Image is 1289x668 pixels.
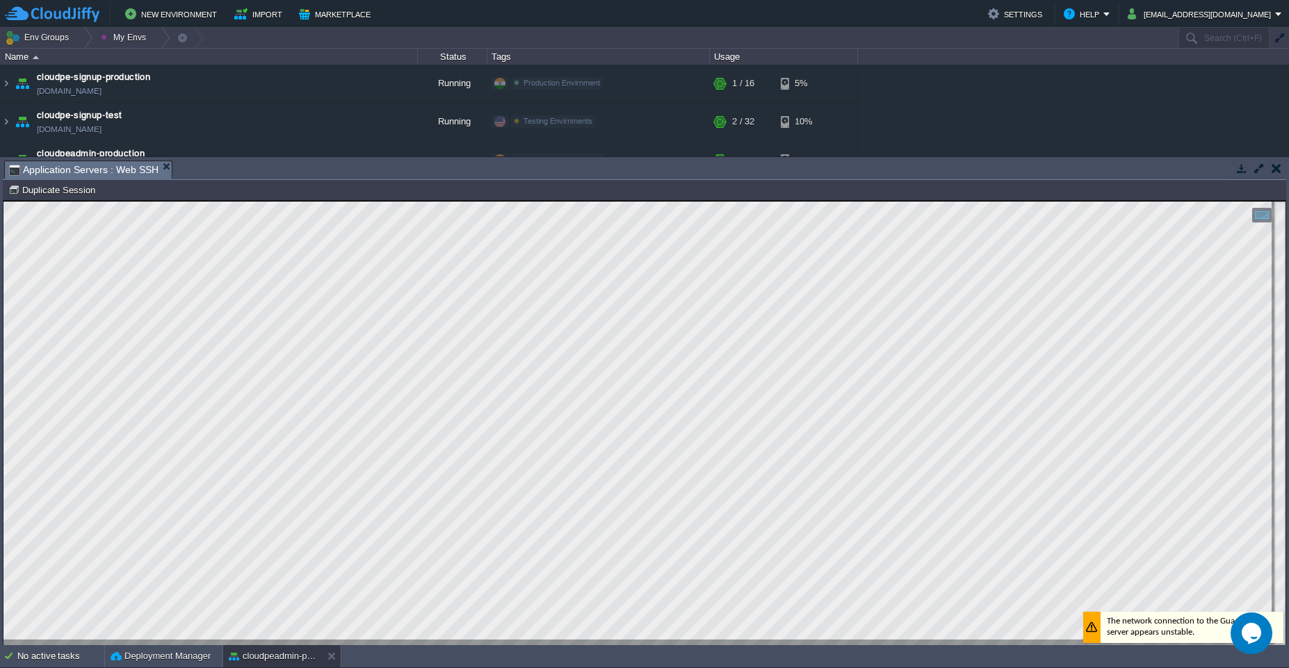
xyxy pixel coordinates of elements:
[37,84,102,98] a: [DOMAIN_NAME]
[37,108,122,122] a: cloudpe-signup-test
[781,65,826,102] div: 5%
[419,49,487,65] div: Status
[13,141,32,179] img: AMDAwAAAACH5BAEAAAAALAAAAAABAAEAAAICRAEAOw==
[418,65,487,102] div: Running
[1231,612,1275,654] iframe: chat widget
[111,649,211,663] button: Deployment Manager
[732,103,754,140] div: 2 / 32
[781,141,826,179] div: 6%
[5,6,99,23] img: CloudJiffy
[125,6,221,22] button: New Environment
[37,147,145,161] a: cloudpeadmin-production
[1080,411,1280,442] div: The network connection to the Guacamole server appears unstable.
[488,49,709,65] div: Tags
[732,65,754,102] div: 1 / 16
[101,28,150,47] button: My Envs
[1,103,12,140] img: AMDAwAAAACH5BAEAAAAALAAAAAABAAEAAAICRAEAOw==
[524,79,600,87] span: Production Envirnment
[8,184,99,196] button: Duplicate Session
[37,70,150,84] a: cloudpe-signup-production
[1064,6,1103,22] button: Help
[17,645,104,667] div: No active tasks
[711,49,857,65] div: Usage
[9,161,159,179] span: Application Servers : Web SSH
[33,56,39,59] img: AMDAwAAAACH5BAEAAAAALAAAAAABAAEAAAICRAEAOw==
[13,103,32,140] img: AMDAwAAAACH5BAEAAAAALAAAAAABAAEAAAICRAEAOw==
[5,28,74,47] button: Env Groups
[1,141,12,179] img: AMDAwAAAACH5BAEAAAAALAAAAAABAAEAAAICRAEAOw==
[1,65,12,102] img: AMDAwAAAACH5BAEAAAAALAAAAAABAAEAAAICRAEAOw==
[418,103,487,140] div: Running
[234,6,286,22] button: Import
[732,141,759,179] div: 4 / 262
[37,122,102,136] a: [DOMAIN_NAME]
[1128,6,1275,22] button: [EMAIL_ADDRESS][DOMAIN_NAME]
[13,65,32,102] img: AMDAwAAAACH5BAEAAAAALAAAAAABAAEAAAICRAEAOw==
[229,649,316,663] button: cloudpeadmin-production
[524,117,592,125] span: Testing Envirnments
[524,155,600,163] span: Production Envirnment
[299,6,375,22] button: Marketplace
[781,103,826,140] div: 10%
[988,6,1046,22] button: Settings
[1,49,417,65] div: Name
[418,141,487,179] div: Running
